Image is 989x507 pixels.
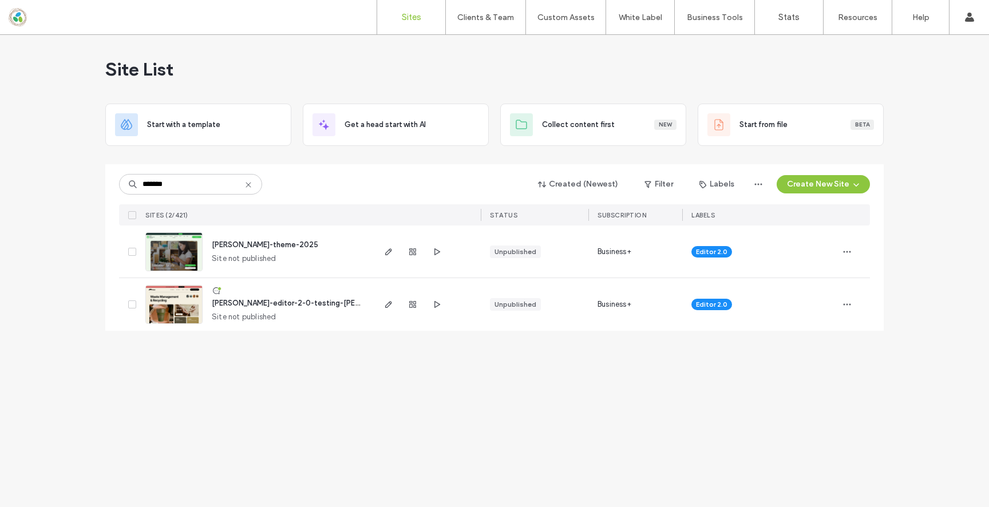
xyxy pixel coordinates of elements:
label: Help [912,13,929,22]
span: Start from file [739,119,788,130]
span: Site not published [212,311,276,323]
a: [PERSON_NAME]-theme-2025 [212,240,318,249]
label: Stats [778,12,800,22]
div: Start from fileBeta [698,104,884,146]
span: Site not published [212,253,276,264]
button: Created (Newest) [528,175,628,193]
label: Business Tools [687,13,743,22]
div: Get a head start with AI [303,104,489,146]
span: SITES (2/421) [145,211,188,219]
button: Labels [689,175,745,193]
span: Help [26,8,50,18]
span: Get a head start with AI [345,119,426,130]
label: Resources [838,13,877,22]
button: Create New Site [777,175,870,193]
span: SUBSCRIPTION [598,211,646,219]
span: Editor 2.0 [696,299,727,310]
div: Start with a template [105,104,291,146]
button: Filter [633,175,685,193]
span: Collect content first [542,119,615,130]
div: Unpublished [494,299,536,310]
span: Business+ [598,246,631,258]
span: Editor 2.0 [696,247,727,257]
span: Business+ [598,299,631,310]
span: LABELS [691,211,715,219]
div: New [654,120,677,130]
label: Sites [402,12,421,22]
span: Site List [105,58,173,81]
span: Start with a template [147,119,220,130]
label: White Label [619,13,662,22]
div: Beta [850,120,874,130]
label: Custom Assets [537,13,595,22]
label: Clients & Team [457,13,514,22]
div: Collect content firstNew [500,104,686,146]
div: Unpublished [494,247,536,257]
span: STATUS [490,211,517,219]
a: [PERSON_NAME]-editor-2-0-testing-[PERSON_NAME] [212,299,401,307]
